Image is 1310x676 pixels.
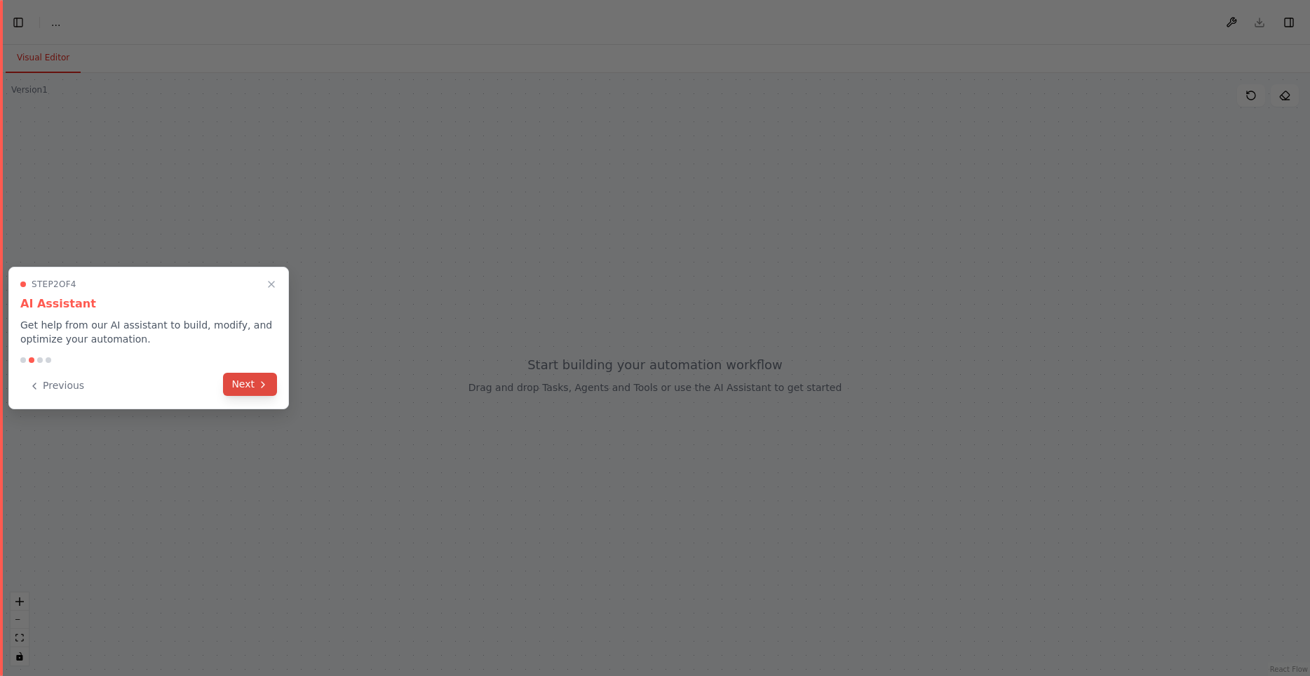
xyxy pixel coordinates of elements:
span: Step 2 of 4 [32,279,76,290]
p: Get help from our AI assistant to build, modify, and optimize your automation. [20,318,277,346]
button: Next [223,373,277,396]
button: Previous [20,374,93,397]
button: Hide left sidebar [8,13,28,32]
h3: AI Assistant [20,296,277,312]
button: Close walkthrough [263,276,280,293]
